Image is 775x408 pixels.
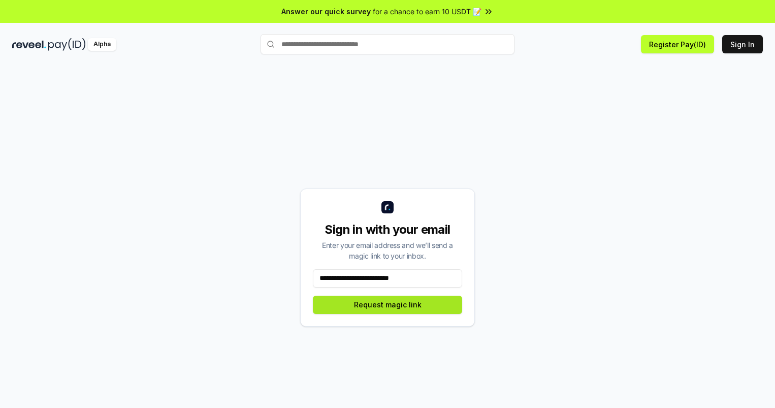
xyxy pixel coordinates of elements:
span: Answer our quick survey [281,6,371,17]
div: Alpha [88,38,116,51]
button: Register Pay(ID) [641,35,714,53]
span: for a chance to earn 10 USDT 📝 [373,6,481,17]
img: logo_small [381,201,394,213]
div: Enter your email address and we’ll send a magic link to your inbox. [313,240,462,261]
img: reveel_dark [12,38,46,51]
button: Request magic link [313,296,462,314]
div: Sign in with your email [313,222,462,238]
img: pay_id [48,38,86,51]
button: Sign In [722,35,763,53]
